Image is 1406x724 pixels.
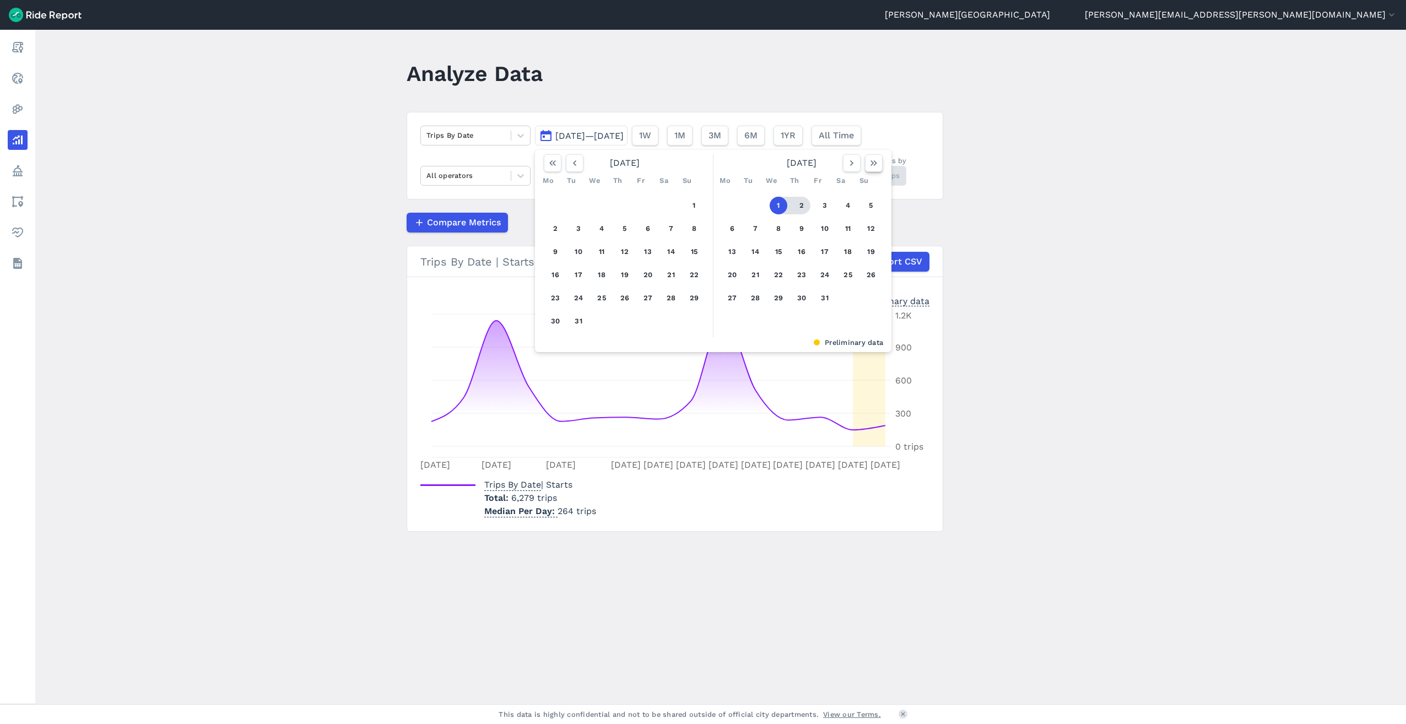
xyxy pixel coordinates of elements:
[543,337,883,348] div: Preliminary data
[793,220,810,237] button: 9
[420,460,450,470] tspan: [DATE]
[823,709,881,720] a: View our Terms.
[593,243,610,261] button: 11
[427,216,501,229] span: Compare Metrics
[839,243,857,261] button: 18
[839,220,857,237] button: 11
[420,252,929,272] div: Trips By Date | Starts
[8,130,28,150] a: Analyze
[662,266,680,284] button: 21
[819,129,854,142] span: All Time
[616,266,634,284] button: 19
[805,460,835,470] tspan: [DATE]
[739,172,757,190] div: Tu
[862,197,880,214] button: 5
[859,295,929,306] div: Preliminary data
[632,126,658,145] button: 1W
[539,154,710,172] div: [DATE]
[873,255,922,268] span: Export CSV
[547,289,564,307] button: 23
[723,220,741,237] button: 6
[570,289,587,307] button: 24
[741,460,771,470] tspan: [DATE]
[895,310,912,321] tspan: 1.2K
[8,37,28,57] a: Report
[793,243,810,261] button: 16
[484,503,558,517] span: Median Per Day
[747,220,764,237] button: 7
[662,243,680,261] button: 14
[9,8,82,22] img: Ride Report
[639,243,657,261] button: 13
[770,289,787,307] button: 29
[662,289,680,307] button: 28
[838,460,868,470] tspan: [DATE]
[862,266,880,284] button: 26
[667,126,693,145] button: 1M
[570,243,587,261] button: 10
[685,243,703,261] button: 15
[747,243,764,261] button: 14
[482,460,511,470] tspan: [DATE]
[885,8,1050,21] a: [PERSON_NAME][GEOGRAPHIC_DATA]
[816,197,834,214] button: 3
[609,172,626,190] div: Th
[793,289,810,307] button: 30
[685,266,703,284] button: 22
[895,375,912,386] tspan: 600
[685,197,703,214] button: 1
[407,58,543,89] h1: Analyze Data
[870,460,900,470] tspan: [DATE]
[793,197,810,214] button: 2
[709,460,738,470] tspan: [DATE]
[763,172,780,190] div: We
[747,289,764,307] button: 28
[862,220,880,237] button: 12
[674,129,685,142] span: 1M
[639,266,657,284] button: 20
[773,460,803,470] tspan: [DATE]
[570,266,587,284] button: 17
[816,289,834,307] button: 31
[616,243,634,261] button: 12
[546,460,576,470] tspan: [DATE]
[586,172,603,190] div: We
[484,505,596,518] p: 264 trips
[547,312,564,330] button: 30
[1085,8,1397,21] button: [PERSON_NAME][EMAIL_ADDRESS][PERSON_NAME][DOMAIN_NAME]
[809,172,826,190] div: Fr
[593,289,610,307] button: 25
[744,129,758,142] span: 6M
[774,126,803,145] button: 1YR
[484,493,511,503] span: Total
[770,220,787,237] button: 8
[484,476,541,491] span: Trips By Date
[793,266,810,284] button: 23
[895,408,911,419] tspan: 300
[839,266,857,284] button: 25
[781,129,796,142] span: 1YR
[816,220,834,237] button: 10
[8,161,28,181] a: Policy
[616,289,634,307] button: 26
[555,131,624,141] span: [DATE]—[DATE]
[8,192,28,212] a: Areas
[8,253,28,273] a: Datasets
[855,172,873,190] div: Su
[723,289,741,307] button: 27
[786,172,803,190] div: Th
[723,243,741,261] button: 13
[839,197,857,214] button: 4
[639,129,651,142] span: 1W
[547,266,564,284] button: 16
[639,289,657,307] button: 27
[685,220,703,237] button: 8
[611,460,641,470] tspan: [DATE]
[662,220,680,237] button: 7
[816,243,834,261] button: 17
[539,172,557,190] div: Mo
[770,266,787,284] button: 22
[862,243,880,261] button: 19
[8,99,28,119] a: Heatmaps
[570,312,587,330] button: 31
